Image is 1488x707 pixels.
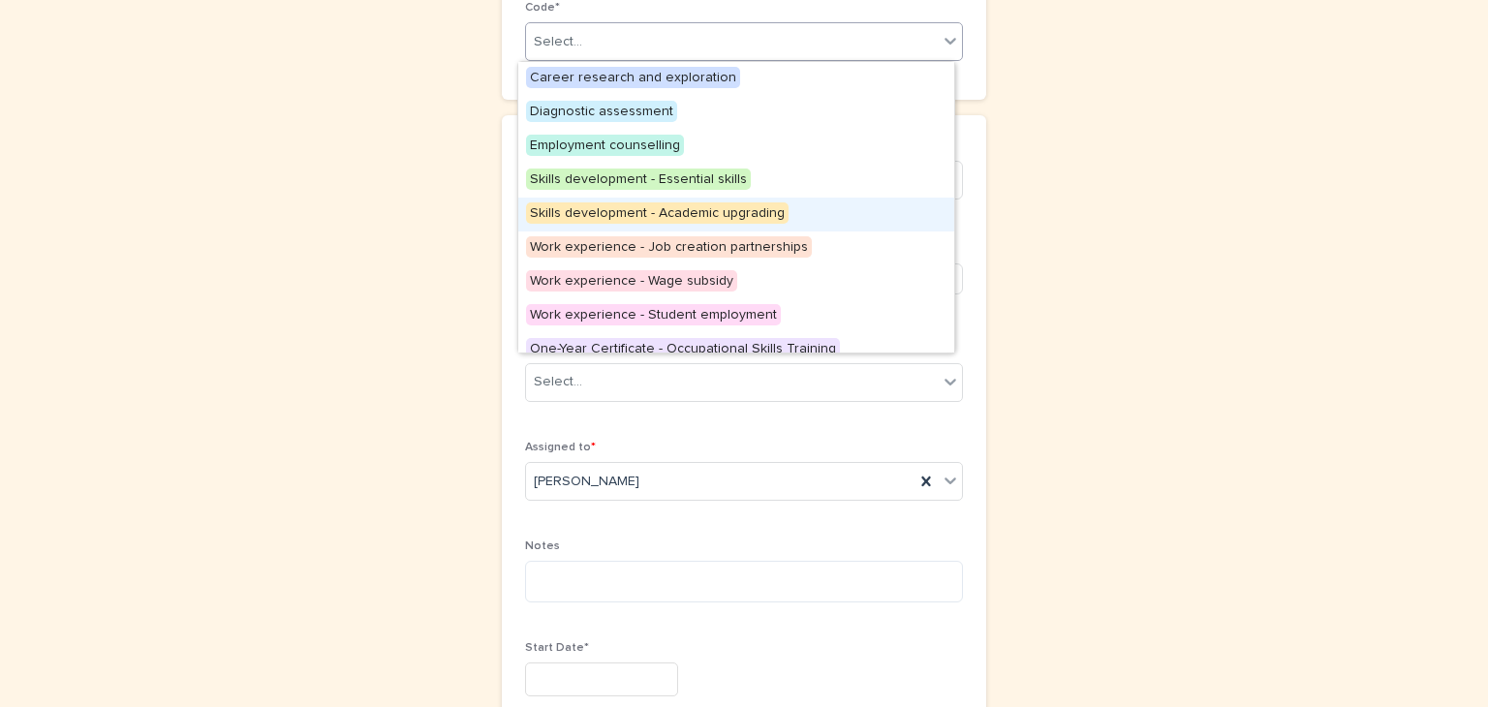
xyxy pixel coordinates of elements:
[518,299,954,333] div: Work experience - Student employment
[526,101,677,122] span: Diagnostic assessment
[526,202,789,224] span: Skills development - Academic upgrading
[534,372,582,392] div: Select...
[525,442,596,453] span: Assigned to
[526,236,812,258] span: Work experience - Job creation partnerships
[518,265,954,299] div: Work experience - Wage subsidy
[525,540,560,552] span: Notes
[525,642,589,654] span: Start Date*
[526,135,684,156] span: Employment counselling
[518,62,954,96] div: Career research and exploration
[518,130,954,164] div: Employment counselling
[526,67,740,88] span: Career research and exploration
[534,472,639,492] span: [PERSON_NAME]
[526,169,751,190] span: Skills development - Essential skills
[534,32,582,52] div: Select...
[526,304,781,325] span: Work experience - Student employment
[518,198,954,231] div: Skills development - Academic upgrading
[518,96,954,130] div: Diagnostic assessment
[518,164,954,198] div: Skills development - Essential skills
[525,2,560,14] span: Code*
[526,270,737,292] span: Work experience - Wage subsidy
[518,231,954,265] div: Work experience - Job creation partnerships
[526,338,840,359] span: One-Year Certificate - Occupational Skills Training
[518,333,954,367] div: One-Year Certificate - Occupational Skills Training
